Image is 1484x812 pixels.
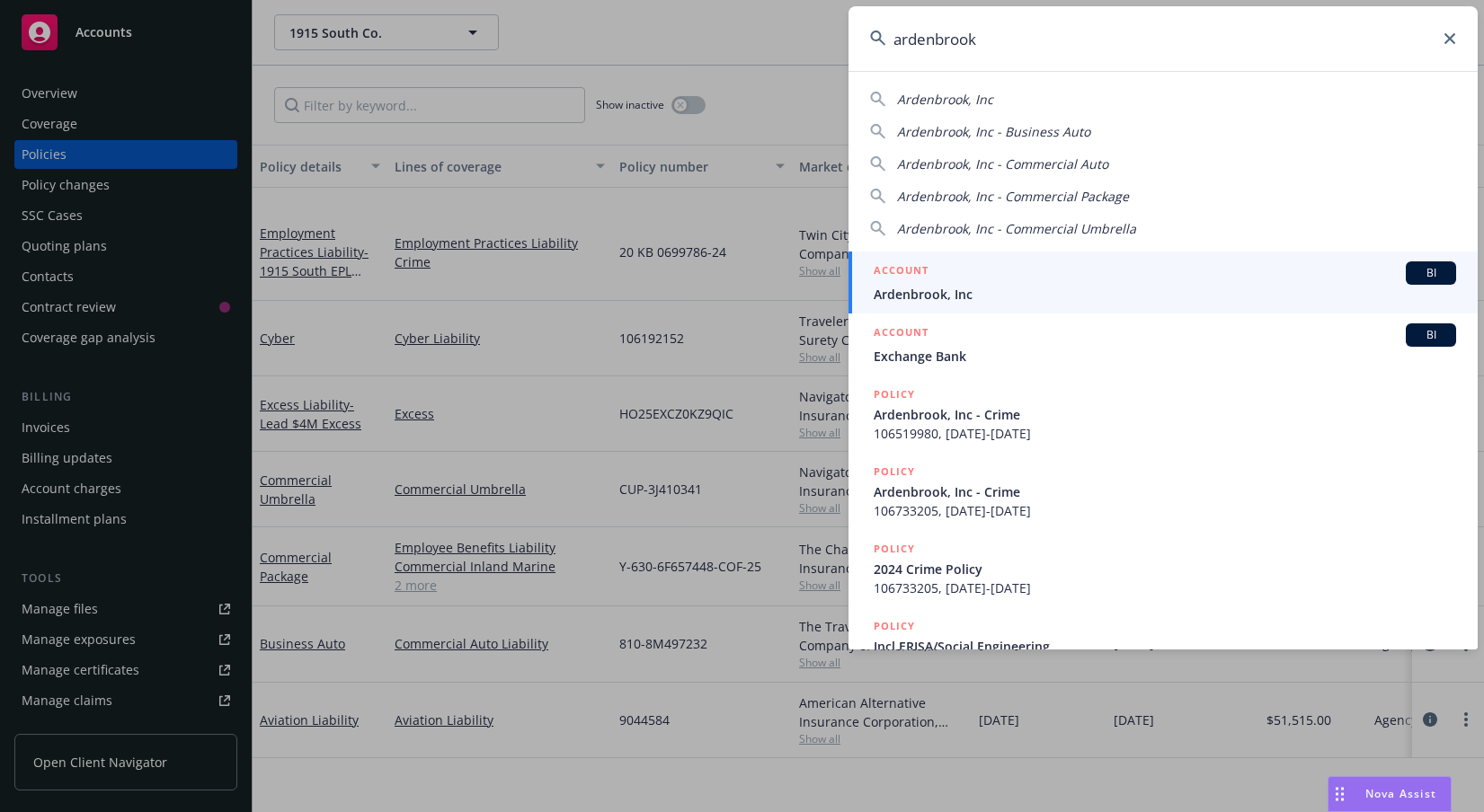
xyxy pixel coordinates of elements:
[874,347,1456,366] span: Exchange Bank
[849,607,1478,684] a: POLICYIncl ERISA/Social Engineering
[1413,265,1449,281] span: BI
[874,578,1456,597] span: 106733205, [DATE]-[DATE]
[897,220,1136,237] span: Ardenbrook, Inc - Commercial Umbrella
[874,482,1456,501] span: Ardenbrook, Inc - Crime
[849,6,1478,71] input: Search...
[1328,777,1351,811] div: Drag to move
[874,405,1456,424] span: Ardenbrook, Inc - Crime
[874,323,929,345] h5: ACCOUNT
[897,91,993,108] span: Ardenbrook, Inc
[1365,786,1436,801] span: Nova Assist
[874,637,1456,656] span: Incl ERISA/Social Engineering
[874,385,915,403] h5: POLICY
[874,501,1456,520] span: 106733205, [DATE]-[DATE]
[849,530,1478,607] a: POLICY2024 Crime Policy106733205, [DATE]-[DATE]
[874,463,915,481] h5: POLICY
[1413,327,1449,343] span: BI
[897,123,1090,140] span: Ardenbrook, Inc - Business Auto
[849,453,1478,530] a: POLICYArdenbrook, Inc - Crime106733205, [DATE]-[DATE]
[874,285,1456,304] span: Ardenbrook, Inc
[849,375,1478,453] a: POLICYArdenbrook, Inc - Crime106519980, [DATE]-[DATE]
[874,617,915,635] h5: POLICY
[874,424,1456,443] span: 106519980, [DATE]-[DATE]
[897,155,1108,172] span: Ardenbrook, Inc - Commercial Auto
[874,540,915,558] h5: POLICY
[874,261,929,283] h5: ACCOUNT
[874,560,1456,578] span: 2024 Crime Policy
[1328,776,1452,812] button: Nova Assist
[849,252,1478,313] a: ACCOUNTBIArdenbrook, Inc
[897,188,1129,205] span: Ardenbrook, Inc - Commercial Package
[849,313,1478,375] a: ACCOUNTBIExchange Bank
